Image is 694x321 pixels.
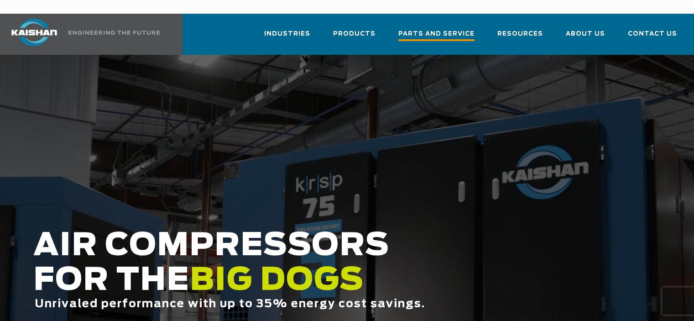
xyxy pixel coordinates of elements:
[628,29,677,39] span: Contact Us
[398,22,475,55] a: Parts and Service
[35,299,425,310] span: Unrivaled performance with up to 35% energy cost savings.
[566,22,605,53] a: About Us
[333,22,376,53] a: Products
[264,22,310,53] a: Industries
[190,265,364,296] span: BIG DOGS
[566,29,605,39] span: About Us
[264,29,310,39] span: Industries
[497,22,543,53] a: Resources
[497,29,543,39] span: Resources
[628,22,677,53] a: Contact Us
[333,29,376,39] span: Products
[68,31,160,35] img: Engineering the future
[398,29,475,41] span: Parts and Service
